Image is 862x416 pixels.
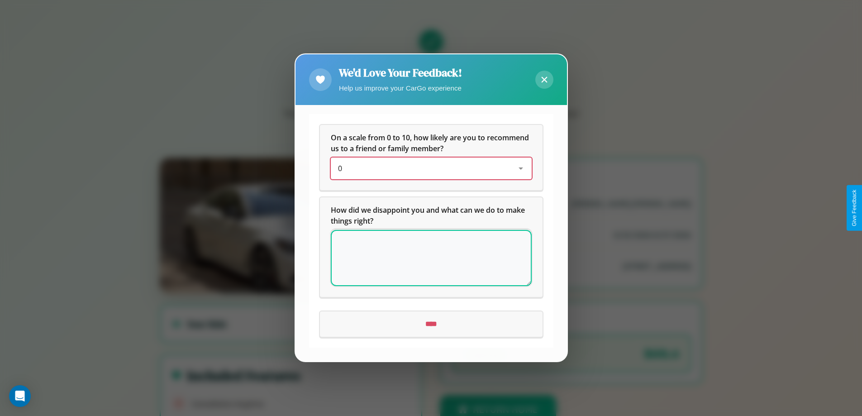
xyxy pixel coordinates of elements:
div: On a scale from 0 to 10, how likely are you to recommend us to a friend or family member? [320,125,543,191]
div: Give Feedback [851,190,857,226]
span: 0 [338,164,342,174]
h2: We'd Love Your Feedback! [339,65,462,80]
h5: On a scale from 0 to 10, how likely are you to recommend us to a friend or family member? [331,133,532,154]
span: How did we disappoint you and what can we do to make things right? [331,206,527,226]
span: On a scale from 0 to 10, how likely are you to recommend us to a friend or family member? [331,133,531,154]
div: On a scale from 0 to 10, how likely are you to recommend us to a friend or family member? [331,158,532,180]
div: Open Intercom Messenger [9,385,31,407]
p: Help us improve your CarGo experience [339,82,462,94]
